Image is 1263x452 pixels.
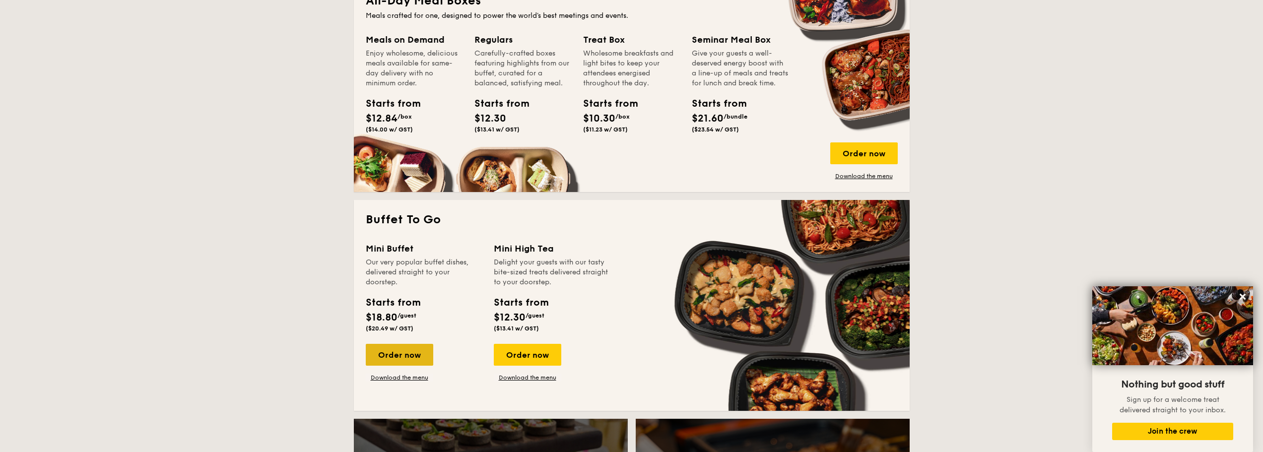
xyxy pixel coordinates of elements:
[366,374,433,382] a: Download the menu
[494,295,548,310] div: Starts from
[474,33,571,47] div: Regulars
[366,126,413,133] span: ($14.00 w/ GST)
[494,242,610,256] div: Mini High Tea
[583,113,615,125] span: $10.30
[474,113,506,125] span: $12.30
[1112,423,1233,440] button: Join the crew
[1120,395,1226,414] span: Sign up for a welcome treat delivered straight to your inbox.
[526,312,544,319] span: /guest
[830,172,898,180] a: Download the menu
[830,142,898,164] div: Order now
[366,49,463,88] div: Enjoy wholesome, delicious meals available for same-day delivery with no minimum order.
[1092,286,1253,365] img: DSC07876-Edit02-Large.jpeg
[692,113,724,125] span: $21.60
[474,126,520,133] span: ($13.41 w/ GST)
[692,96,736,111] div: Starts from
[366,113,398,125] span: $12.84
[366,295,420,310] div: Starts from
[692,33,789,47] div: Seminar Meal Box
[366,242,482,256] div: Mini Buffet
[494,344,561,366] div: Order now
[366,258,482,287] div: Our very popular buffet dishes, delivered straight to your doorstep.
[366,344,433,366] div: Order now
[583,96,628,111] div: Starts from
[1235,289,1251,305] button: Close
[583,49,680,88] div: Wholesome breakfasts and light bites to keep your attendees energised throughout the day.
[366,96,410,111] div: Starts from
[692,126,739,133] span: ($23.54 w/ GST)
[615,113,630,120] span: /box
[366,11,898,21] div: Meals crafted for one, designed to power the world's best meetings and events.
[366,312,398,323] span: $18.80
[494,312,526,323] span: $12.30
[724,113,747,120] span: /bundle
[398,113,412,120] span: /box
[398,312,416,319] span: /guest
[366,33,463,47] div: Meals on Demand
[366,325,413,332] span: ($20.49 w/ GST)
[494,374,561,382] a: Download the menu
[1121,379,1224,390] span: Nothing but good stuff
[583,33,680,47] div: Treat Box
[366,212,898,228] h2: Buffet To Go
[494,258,610,287] div: Delight your guests with our tasty bite-sized treats delivered straight to your doorstep.
[474,49,571,88] div: Carefully-crafted boxes featuring highlights from our buffet, curated for a balanced, satisfying ...
[583,126,628,133] span: ($11.23 w/ GST)
[474,96,519,111] div: Starts from
[692,49,789,88] div: Give your guests a well-deserved energy boost with a line-up of meals and treats for lunch and br...
[494,325,539,332] span: ($13.41 w/ GST)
